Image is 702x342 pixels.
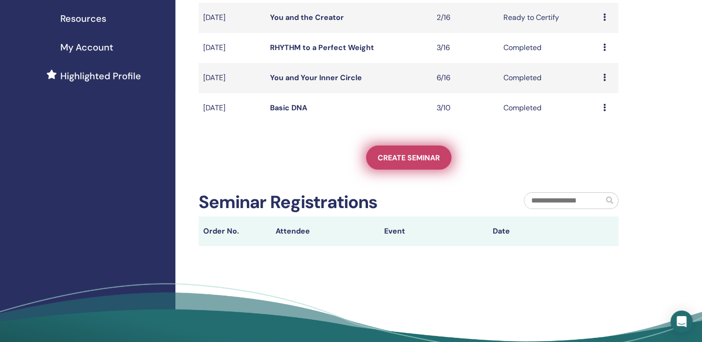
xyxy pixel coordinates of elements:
span: Create seminar [378,153,440,163]
td: Completed [498,63,598,93]
div: Open Intercom Messenger [670,310,693,333]
a: Basic DNA [270,103,307,113]
th: Event [380,216,488,246]
span: My Account [60,40,113,54]
h2: Seminar Registrations [199,192,377,213]
td: 3/10 [432,93,499,123]
td: [DATE] [199,63,265,93]
td: [DATE] [199,93,265,123]
td: Completed [498,33,598,63]
td: Ready to Certify [498,3,598,33]
td: 6/16 [432,63,499,93]
a: RHYTHM to a Perfect Weight [270,43,374,52]
a: You and the Creator [270,13,344,22]
a: You and Your Inner Circle [270,73,362,82]
td: [DATE] [199,33,265,63]
span: Highlighted Profile [60,69,141,83]
td: 2/16 [432,3,499,33]
th: Date [488,216,597,246]
td: 3/16 [432,33,499,63]
th: Attendee [271,216,380,246]
td: Completed [498,93,598,123]
td: [DATE] [199,3,265,33]
a: Create seminar [366,146,451,170]
span: Resources [60,12,106,25]
th: Order No. [199,216,271,246]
